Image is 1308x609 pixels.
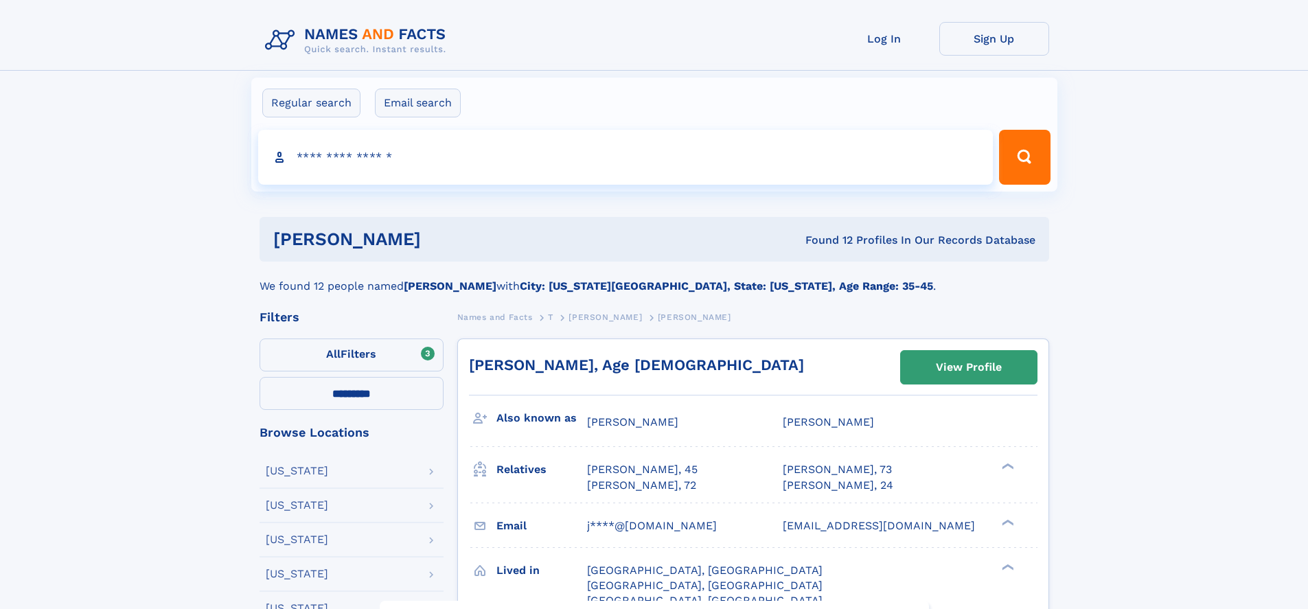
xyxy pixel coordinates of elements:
a: [PERSON_NAME], 24 [783,478,893,493]
a: Names and Facts [457,308,533,325]
a: Log In [829,22,939,56]
label: Email search [375,89,461,117]
b: [PERSON_NAME] [404,279,496,292]
div: ❯ [998,462,1015,471]
a: [PERSON_NAME] [569,308,642,325]
div: Browse Locations [260,426,444,439]
div: We found 12 people named with . [260,262,1049,295]
a: [PERSON_NAME], 73 [783,462,892,477]
span: [PERSON_NAME] [658,312,731,322]
div: View Profile [936,352,1002,383]
span: T [548,312,553,322]
div: [US_STATE] [266,534,328,545]
div: [US_STATE] [266,500,328,511]
h3: Also known as [496,406,587,430]
a: [PERSON_NAME], 45 [587,462,698,477]
img: Logo Names and Facts [260,22,457,59]
div: [US_STATE] [266,568,328,579]
span: [PERSON_NAME] [587,415,678,428]
a: T [548,308,553,325]
div: Found 12 Profiles In Our Records Database [613,233,1035,248]
input: search input [258,130,994,185]
div: Filters [260,311,444,323]
a: Sign Up [939,22,1049,56]
b: City: [US_STATE][GEOGRAPHIC_DATA], State: [US_STATE], Age Range: 35-45 [520,279,933,292]
button: Search Button [999,130,1050,185]
span: [EMAIL_ADDRESS][DOMAIN_NAME] [783,519,975,532]
span: [GEOGRAPHIC_DATA], [GEOGRAPHIC_DATA] [587,579,823,592]
h3: Email [496,514,587,538]
div: ❯ [998,562,1015,571]
a: [PERSON_NAME], 72 [587,478,696,493]
span: [GEOGRAPHIC_DATA], [GEOGRAPHIC_DATA] [587,594,823,607]
label: Regular search [262,89,360,117]
label: Filters [260,338,444,371]
div: [US_STATE] [266,466,328,476]
h3: Relatives [496,458,587,481]
span: [PERSON_NAME] [783,415,874,428]
h3: Lived in [496,559,587,582]
a: [PERSON_NAME], Age [DEMOGRAPHIC_DATA] [469,356,804,374]
span: [GEOGRAPHIC_DATA], [GEOGRAPHIC_DATA] [587,564,823,577]
div: ❯ [998,518,1015,527]
h1: [PERSON_NAME] [273,231,613,248]
span: [PERSON_NAME] [569,312,642,322]
span: All [326,347,341,360]
a: View Profile [901,351,1037,384]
